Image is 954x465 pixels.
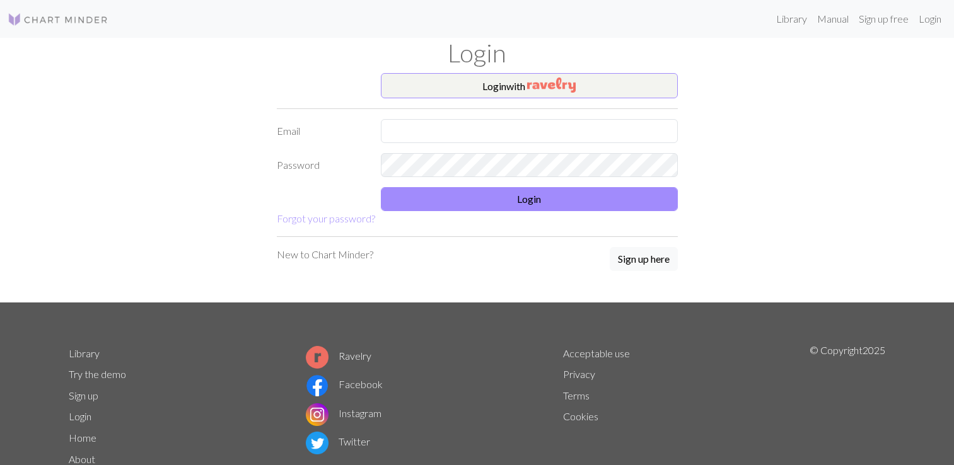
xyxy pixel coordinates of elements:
[277,247,373,262] p: New to Chart Minder?
[563,368,595,380] a: Privacy
[69,368,126,380] a: Try the demo
[269,119,373,143] label: Email
[306,435,370,447] a: Twitter
[69,432,96,444] a: Home
[563,347,630,359] a: Acceptable use
[381,187,678,211] button: Login
[61,38,893,68] h1: Login
[527,77,576,93] img: Ravelry
[269,153,373,177] label: Password
[771,6,812,32] a: Library
[306,407,381,419] a: Instagram
[277,212,375,224] a: Forgot your password?
[610,247,678,272] a: Sign up here
[306,374,329,397] img: Facebook logo
[914,6,946,32] a: Login
[306,432,329,454] img: Twitter logo
[306,403,329,426] img: Instagram logo
[69,453,95,465] a: About
[306,346,329,369] img: Ravelry logo
[812,6,854,32] a: Manual
[563,389,590,401] a: Terms
[381,73,678,98] button: Loginwith
[306,350,371,362] a: Ravelry
[69,389,98,401] a: Sign up
[8,12,108,27] img: Logo
[306,378,383,390] a: Facebook
[69,347,100,359] a: Library
[610,247,678,271] button: Sign up here
[69,410,91,422] a: Login
[563,410,598,422] a: Cookies
[854,6,914,32] a: Sign up free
